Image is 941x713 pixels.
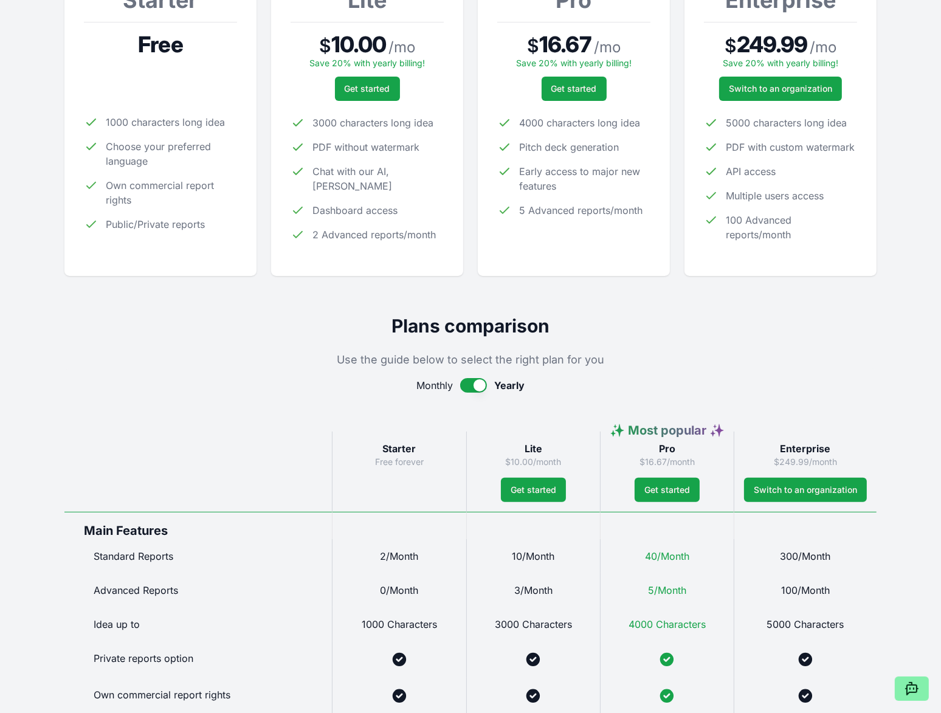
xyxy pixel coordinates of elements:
span: $ [319,35,331,57]
span: 5/Month [648,584,686,596]
span: / mo [594,38,621,57]
span: 3000 characters long idea [312,115,433,130]
span: Get started [345,83,390,95]
span: Dashboard access [312,203,398,218]
p: $16.67/month [610,456,724,468]
h3: Starter [342,441,456,456]
span: 16.67 [539,32,591,57]
div: Idea up to [64,607,332,641]
div: Main Features [64,512,332,539]
div: Standard Reports [64,539,332,573]
span: / mo [810,38,836,57]
p: $10.00/month [477,456,590,468]
span: Early access to major new features [519,164,650,193]
span: 4000 Characters [629,618,706,630]
button: Get started [335,77,400,101]
a: Switch to an organization [719,77,842,101]
span: API access [726,164,776,179]
span: 100 Advanced reports/month [726,213,857,242]
div: Private reports option [64,641,332,678]
span: 4000 characters long idea [519,115,640,130]
span: 0/Month [380,584,418,596]
span: PDF without watermark [312,140,419,154]
span: 3/Month [514,584,553,596]
span: Get started [644,484,690,496]
span: Get started [511,484,556,496]
span: ✨ Most popular ✨ [610,423,725,438]
span: 40/Month [645,550,689,562]
p: $249.99/month [744,456,867,468]
span: 249.99 [737,32,808,57]
h3: Lite [477,441,590,456]
span: 3000 Characters [495,618,572,630]
h3: Pro [610,441,724,456]
span: Get started [551,83,597,95]
span: Yearly [494,378,525,393]
span: Public/Private reports [106,217,205,232]
span: 5 Advanced reports/month [519,203,643,218]
h3: Enterprise [744,441,867,456]
span: Multiple users access [726,188,824,203]
a: Switch to an organization [744,478,867,502]
span: Save 20% with yearly billing! [516,58,632,68]
span: 300/Month [780,550,830,562]
button: Get started [501,478,566,502]
p: Free forever [342,456,456,468]
span: 10.00 [331,32,387,57]
span: 2 Advanced reports/month [312,227,436,242]
span: Monthly [416,378,453,393]
span: PDF with custom watermark [726,140,855,154]
span: $ [725,35,737,57]
span: 1000 characters long idea [106,115,225,129]
span: Save 20% with yearly billing! [309,58,425,68]
span: Chat with our AI, [PERSON_NAME] [312,164,444,193]
span: Choose your preferred language [106,139,237,168]
span: Pitch deck generation [519,140,619,154]
span: 100/Month [781,584,830,596]
h2: Plans comparison [64,315,877,337]
span: 1000 Characters [362,618,437,630]
span: $ [527,35,539,57]
span: / mo [388,38,415,57]
div: Advanced Reports [64,573,332,607]
p: Use the guide below to select the right plan for you [64,351,877,368]
span: Save 20% with yearly billing! [723,58,838,68]
button: Get started [542,77,607,101]
span: 2/Month [380,550,418,562]
span: 5000 characters long idea [726,115,847,130]
span: 5000 Characters [767,618,844,630]
span: Free [138,32,182,57]
button: Get started [635,478,700,502]
span: Own commercial report rights [106,178,237,207]
span: 10/Month [512,550,554,562]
